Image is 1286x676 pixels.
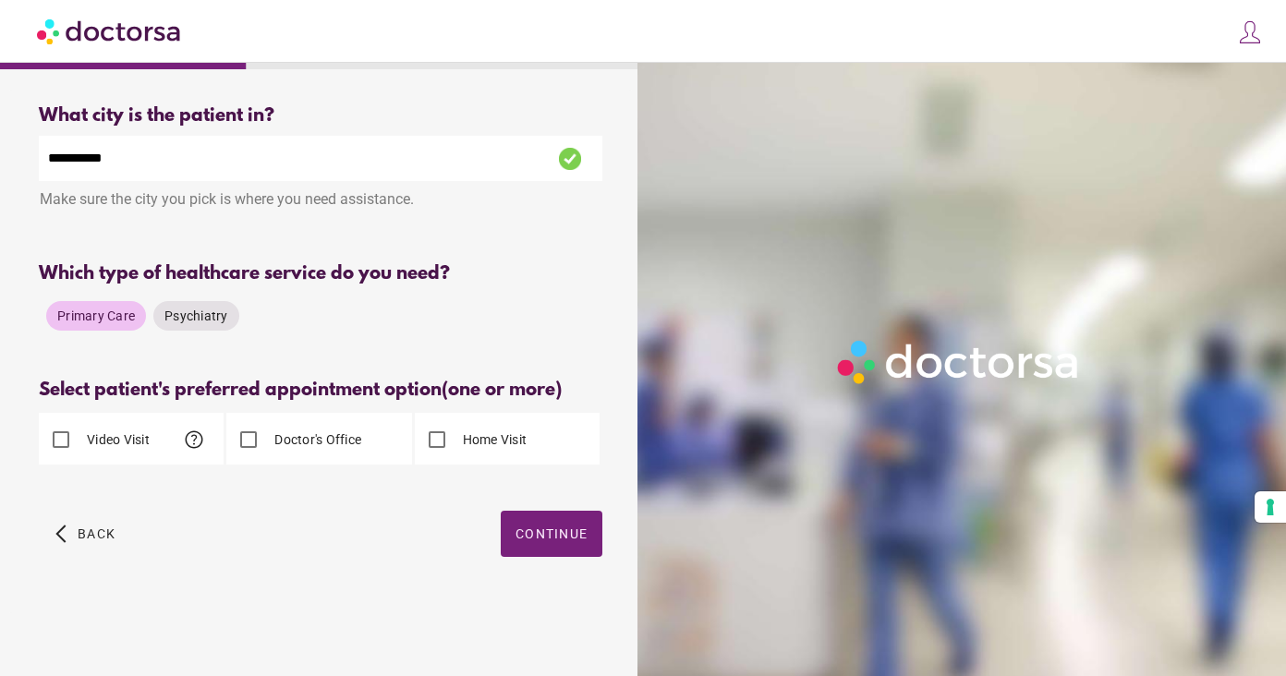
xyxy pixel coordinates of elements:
[164,308,228,323] span: Psychiatry
[57,308,135,323] span: Primary Care
[39,380,602,401] div: Select patient's preferred appointment option
[1237,19,1263,45] img: icons8-customer-100.png
[516,526,588,541] span: Continue
[37,10,183,52] img: Doctorsa.com
[39,105,602,127] div: What city is the patient in?
[48,511,123,557] button: arrow_back_ios Back
[39,181,602,222] div: Make sure the city you pick is where you need assistance.
[501,511,602,557] button: Continue
[271,430,361,449] label: Doctor's Office
[459,430,528,449] label: Home Visit
[78,526,115,541] span: Back
[83,430,150,449] label: Video Visit
[1255,491,1286,523] button: Your consent preferences for tracking technologies
[831,333,1087,391] img: Logo-Doctorsa-trans-White-partial-flat.png
[183,429,205,451] span: help
[442,380,562,401] span: (one or more)
[39,263,602,284] div: Which type of healthcare service do you need?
